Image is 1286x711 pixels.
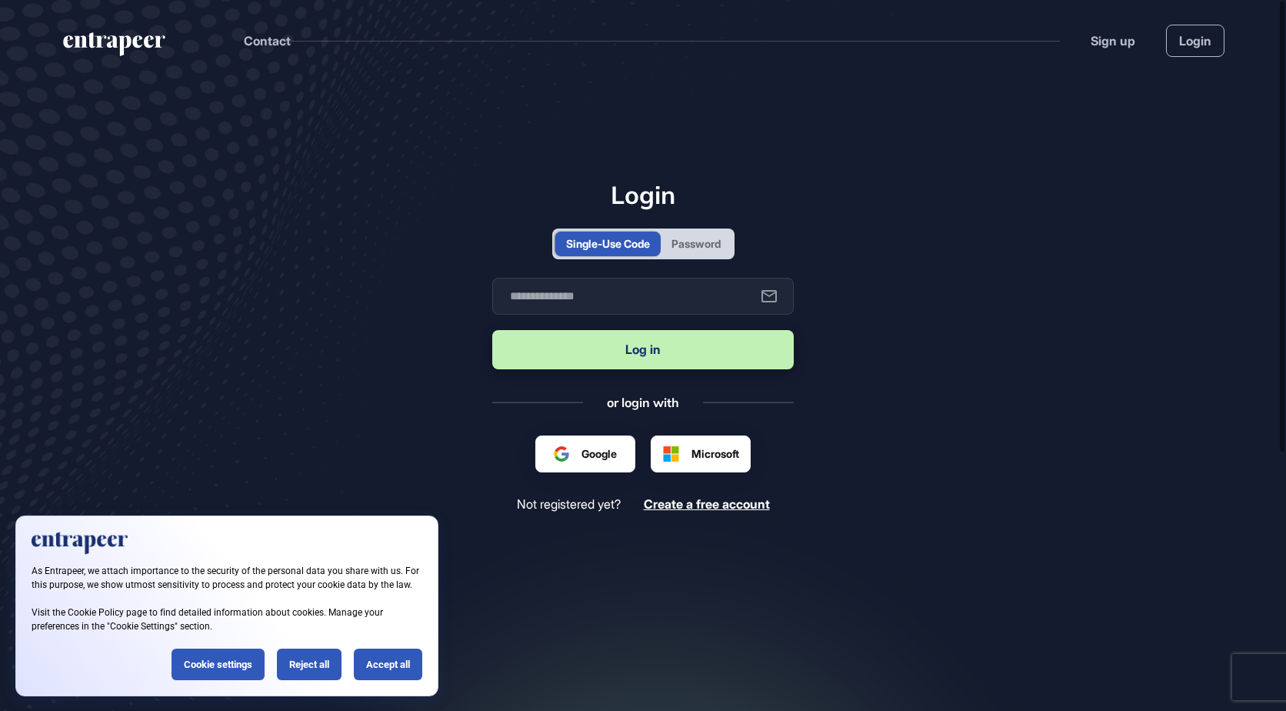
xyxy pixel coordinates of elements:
[644,497,770,512] a: Create a free account
[671,235,721,252] div: Password
[644,496,770,512] span: Create a free account
[566,235,650,252] div: Single-Use Code
[62,32,167,62] a: entrapeer-logo
[517,497,621,512] span: Not registered yet?
[1166,25,1224,57] a: Login
[492,180,794,209] h1: Login
[244,31,291,51] button: Contact
[492,330,794,369] button: Log in
[607,394,679,411] div: or login with
[691,446,739,462] span: Microsoft
[1091,32,1135,50] a: Sign up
